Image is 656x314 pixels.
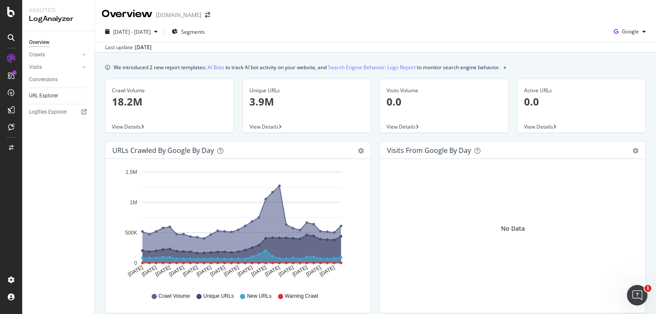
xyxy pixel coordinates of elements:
div: Visits Volume [387,87,502,94]
div: Last update [105,44,152,51]
div: gear [358,148,364,154]
svg: A chart. [112,166,361,285]
text: [DATE] [237,264,254,278]
text: [DATE] [278,264,295,278]
text: [DATE] [305,264,322,278]
a: AI Bots [208,63,224,72]
span: View Details [249,123,278,130]
div: Visits [29,63,42,72]
p: 0.0 [524,94,639,109]
button: [DATE] - [DATE] [102,25,161,38]
div: Active URLs [524,87,639,94]
div: gear [633,148,638,154]
span: Warning Crawl [285,293,318,300]
span: View Details [524,123,553,130]
a: Conversions [29,75,88,84]
text: 500K [125,230,137,236]
div: LogAnalyzer [29,14,88,24]
span: 1 [644,285,651,292]
div: Overview [102,7,152,21]
button: close banner [501,61,508,73]
text: [DATE] [155,264,172,278]
span: View Details [387,123,416,130]
a: Visits [29,63,80,72]
div: Analytics [29,7,88,14]
text: [DATE] [141,264,158,278]
div: Crawl Volume [112,87,227,94]
span: [DATE] - [DATE] [113,28,151,35]
div: We introduced 2 new report templates: to track AI bot activity on your website, and to monitor se... [114,63,500,72]
div: URL Explorer [29,91,58,100]
button: Google [610,25,649,38]
text: [DATE] [209,264,226,278]
span: View Details [112,123,141,130]
span: Google [622,28,639,35]
a: Logfiles Explorer [29,108,88,117]
text: [DATE] [223,264,240,278]
div: [DATE] [135,44,152,51]
div: Unique URLs [249,87,365,94]
text: [DATE] [264,264,281,278]
text: [DATE] [182,264,199,278]
p: 18.2M [112,94,227,109]
text: [DATE] [250,264,267,278]
div: Crawls [29,50,45,59]
div: arrow-right-arrow-left [205,12,210,18]
text: [DATE] [168,264,185,278]
div: info banner [105,63,646,72]
text: 1.5M [126,169,137,175]
span: Unique URLs [203,293,234,300]
div: Visits from Google by day [387,146,471,155]
text: 1M [130,200,137,205]
p: 3.9M [249,94,365,109]
button: Segments [168,25,208,38]
text: 0 [134,260,137,266]
div: Overview [29,38,50,47]
text: [DATE] [196,264,213,278]
div: [DOMAIN_NAME] [156,11,202,19]
span: Crawl Volume [158,293,190,300]
div: Conversions [29,75,58,84]
a: Crawls [29,50,80,59]
text: [DATE] [319,264,336,278]
a: Search Engine Behavior: Logs Report [328,63,416,72]
a: URL Explorer [29,91,88,100]
div: No Data [501,224,525,233]
span: New URLs [247,293,271,300]
p: 0.0 [387,94,502,109]
iframe: Intercom live chat [627,285,647,305]
text: [DATE] [127,264,144,278]
a: Overview [29,38,88,47]
div: URLs Crawled by Google by day [112,146,214,155]
text: [DATE] [291,264,308,278]
span: Segments [181,28,205,35]
div: Logfiles Explorer [29,108,67,117]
